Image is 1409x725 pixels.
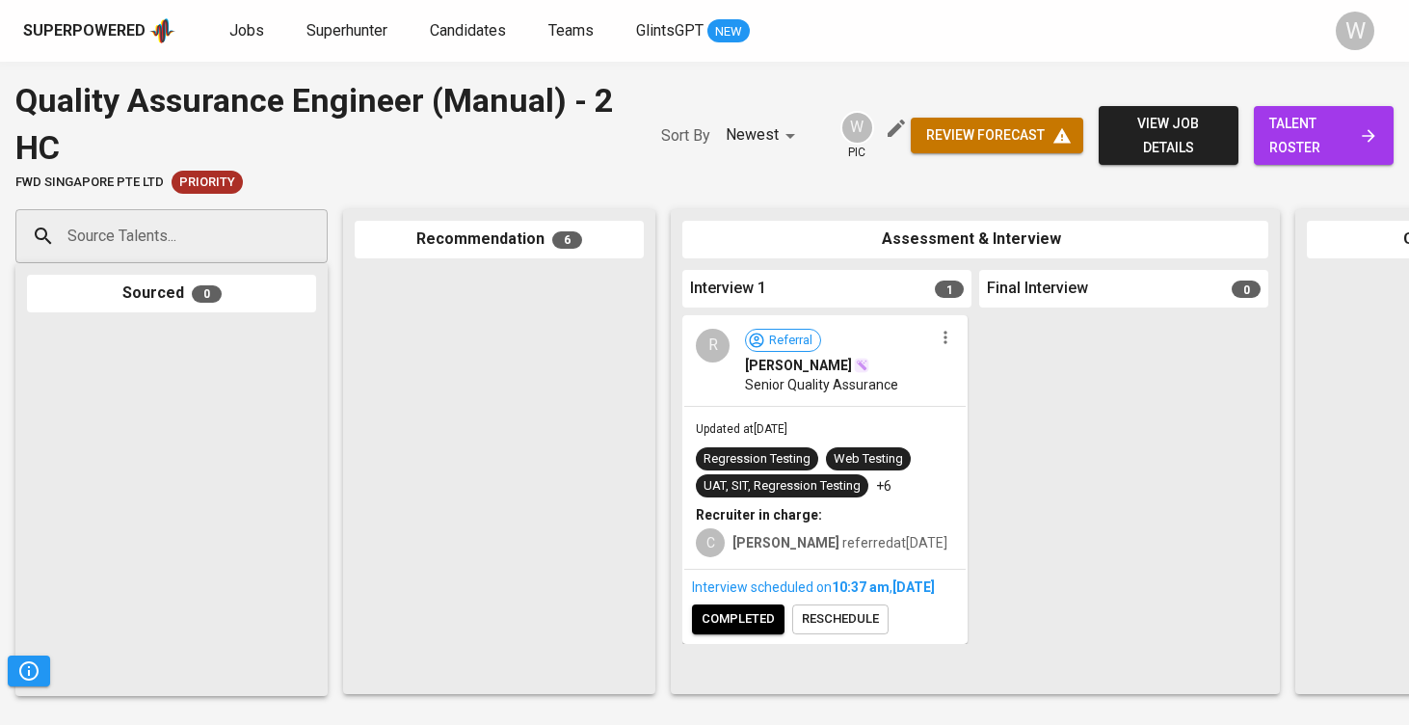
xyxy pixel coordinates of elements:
[15,77,623,171] div: Quality Assurance Engineer (Manual) - 2 HC
[682,221,1268,258] div: Assessment & Interview
[792,604,889,634] button: reschedule
[707,22,750,41] span: NEW
[704,450,811,469] div: Regression Testing
[1254,106,1394,165] a: talent roster
[192,285,222,303] span: 0
[696,507,822,523] b: Recruiter in charge:
[552,231,582,249] span: 6
[548,19,598,43] a: Teams
[840,111,874,145] div: W
[926,123,1068,148] span: review forecast
[430,19,510,43] a: Candidates
[802,608,879,631] span: reschedule
[854,358,869,373] img: magic_wand.svg
[636,21,704,40] span: GlintsGPT
[704,477,861,496] div: UAT, SIT, Regression Testing
[15,174,164,192] span: FWD Singapore Pte Ltd
[911,118,1083,153] button: review forecast
[661,124,710,148] p: Sort By
[726,118,802,153] div: Newest
[682,315,968,644] div: RReferral[PERSON_NAME]Senior Quality AssuranceUpdated at[DATE]Regression TestingWeb TestingUAT, S...
[229,21,264,40] span: Jobs
[1099,106,1238,165] button: view job details
[692,577,958,597] div: Interview scheduled on ,
[1336,12,1374,50] div: W
[548,21,594,40] span: Teams
[172,171,243,194] div: New Job received from Demand Team
[732,535,839,550] b: [PERSON_NAME]
[23,20,146,42] div: Superpowered
[732,535,947,550] span: referred at [DATE]
[892,579,935,595] span: [DATE]
[832,579,890,595] span: 10:37 AM
[355,221,644,258] div: Recommendation
[696,528,725,557] div: C
[834,450,903,469] div: Web Testing
[1269,112,1378,159] span: talent roster
[306,21,387,40] span: Superhunter
[761,332,820,350] span: Referral
[23,16,175,45] a: Superpoweredapp logo
[840,111,874,161] div: pic
[172,174,243,192] span: Priority
[149,16,175,45] img: app logo
[1232,281,1261,298] span: 0
[692,604,784,634] button: completed
[935,281,964,298] span: 1
[229,19,268,43] a: Jobs
[745,356,852,375] span: [PERSON_NAME]
[726,123,779,147] p: Newest
[690,278,766,300] span: Interview 1
[702,608,775,631] span: completed
[696,422,787,436] span: Updated at [DATE]
[876,476,891,496] p: +6
[987,278,1088,300] span: Final Interview
[636,19,750,43] a: GlintsGPT NEW
[27,275,316,312] div: Sourced
[317,234,321,238] button: Open
[8,656,50,686] button: Pipeline Triggers
[1114,112,1223,159] span: view job details
[306,19,391,43] a: Superhunter
[430,21,506,40] span: Candidates
[745,375,898,394] span: Senior Quality Assurance
[696,329,730,362] div: R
